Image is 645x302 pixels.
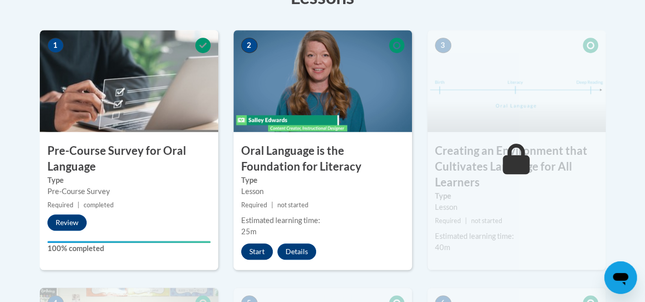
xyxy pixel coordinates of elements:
span: 40m [435,243,450,252]
h3: Oral Language is the Foundation for Literacy [234,143,412,175]
h3: Creating an Environment that Cultivates Language for All Learners [427,143,606,190]
span: Required [241,201,267,209]
label: Type [47,175,211,186]
label: 100% completed [47,243,211,254]
span: | [78,201,80,209]
div: Your progress [47,241,211,243]
span: Required [435,217,461,225]
img: Course Image [427,30,606,132]
img: Course Image [40,30,218,132]
span: 1 [47,38,64,53]
span: | [465,217,467,225]
div: Estimated learning time: [241,215,404,226]
img: Course Image [234,30,412,132]
span: 2 [241,38,257,53]
button: Start [241,243,273,260]
span: not started [471,217,502,225]
div: Lesson [435,202,598,213]
label: Type [435,190,598,202]
div: Pre-Course Survey [47,186,211,197]
span: 3 [435,38,451,53]
div: Estimated learning time: [435,231,598,242]
iframe: Button to launch messaging window [604,261,637,294]
label: Type [241,175,404,186]
button: Details [277,243,316,260]
span: not started [277,201,308,209]
h3: Pre-Course Survey for Oral Language [40,143,218,175]
button: Review [47,214,87,231]
span: 25m [241,227,256,236]
span: completed [84,201,114,209]
span: Required [47,201,73,209]
span: | [271,201,273,209]
div: Lesson [241,186,404,197]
